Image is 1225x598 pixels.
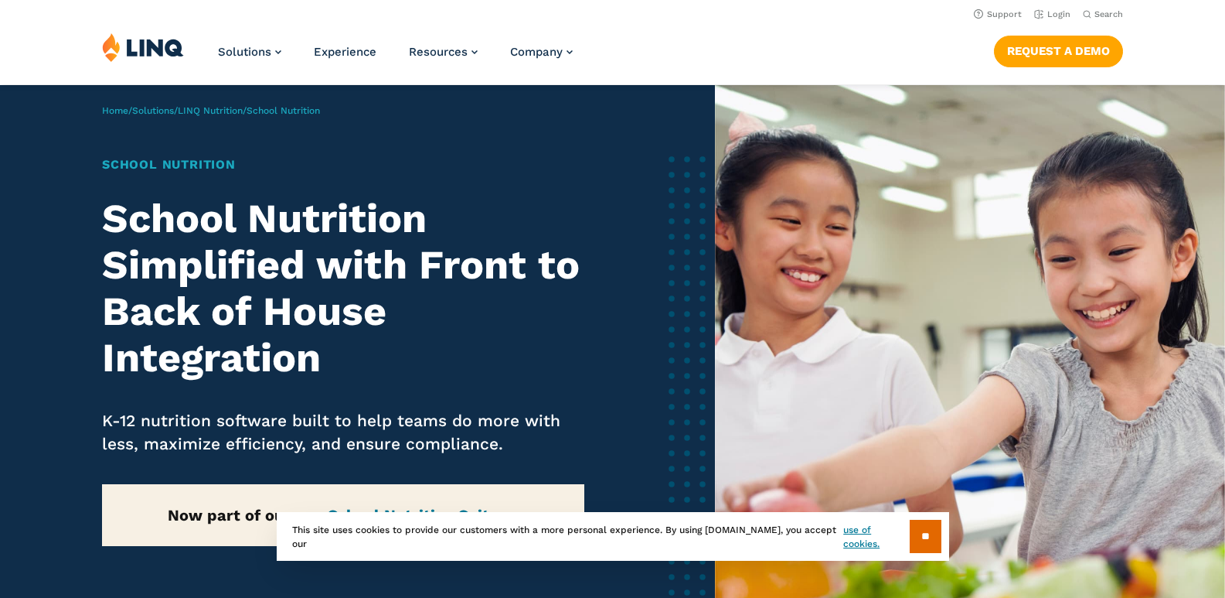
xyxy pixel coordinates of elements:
h2: School Nutrition Simplified with Front to Back of House Integration [102,196,585,381]
a: Home [102,105,128,116]
strong: Now part of our new [168,506,519,525]
a: Resources [409,45,478,59]
img: LINQ | K‑12 Software [102,32,184,62]
nav: Button Navigation [994,32,1123,67]
a: LINQ Nutrition [178,105,243,116]
span: School Nutrition [247,105,320,116]
a: use of cookies. [843,523,909,551]
p: K-12 nutrition software built to help teams do more with less, maximize efficiency, and ensure co... [102,409,585,456]
span: Company [510,45,563,59]
h1: School Nutrition [102,155,585,174]
span: Resources [409,45,468,59]
div: This site uses cookies to provide our customers with a more personal experience. By using [DOMAIN... [277,512,949,561]
a: Solutions [218,45,281,59]
span: / / / [102,105,320,116]
nav: Primary Navigation [218,32,573,84]
a: Request a Demo [994,36,1123,67]
a: Company [510,45,573,59]
a: Support [974,9,1022,19]
span: Solutions [218,45,271,59]
a: Solutions [132,105,174,116]
a: School Nutrition Suite → [328,506,519,525]
a: Login [1034,9,1070,19]
button: Open Search Bar [1083,9,1123,20]
span: Search [1094,9,1123,19]
a: Experience [314,45,376,59]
